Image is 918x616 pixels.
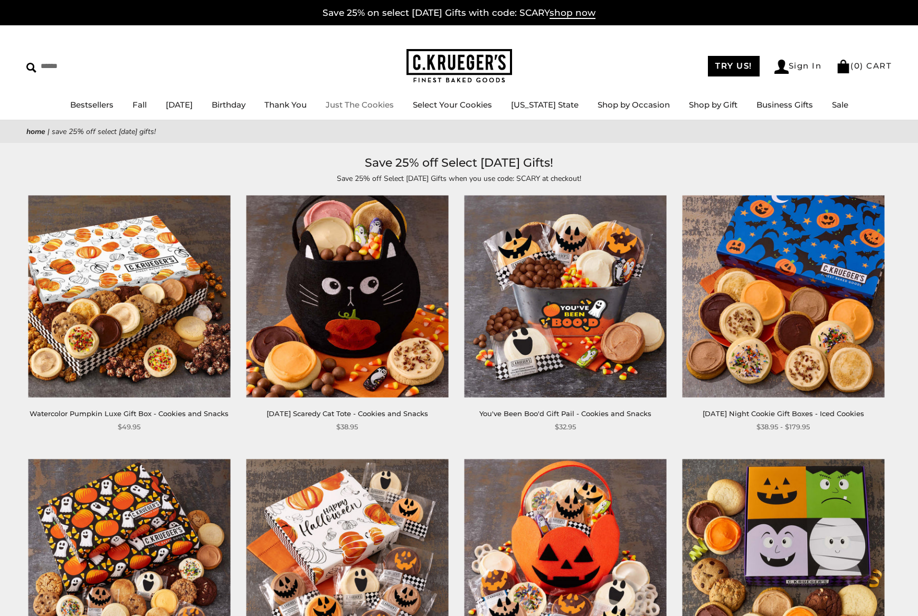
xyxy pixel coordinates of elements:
span: $32.95 [555,421,576,432]
a: Sign In [774,60,822,74]
h1: Save 25% off Select [DATE] Gifts! [42,153,876,172]
a: Shop by Gift [689,100,737,110]
span: $38.95 [336,421,358,432]
a: [DATE] [166,100,193,110]
a: Sale [832,100,848,110]
a: Home [26,127,45,137]
img: Account [774,60,789,74]
a: Select Your Cookies [413,100,492,110]
img: C.KRUEGER'S [406,49,512,83]
nav: breadcrumbs [26,126,892,138]
a: You've Been Boo'd Gift Pail - Cookies and Snacks [479,409,651,418]
a: Birthday [212,100,245,110]
img: Halloween Night Cookie Gift Boxes - Iced Cookies [682,196,884,398]
span: 0 [854,61,860,71]
img: Search [26,63,36,73]
img: Halloween Scaredy Cat Tote - Cookies and Snacks [246,196,448,398]
a: [DATE] Scaredy Cat Tote - Cookies and Snacks [267,409,428,418]
a: TRY US! [708,56,760,76]
p: Save 25% off Select [DATE] Gifts when you use code: SCARY at checkout! [216,172,702,185]
span: $49.95 [118,421,140,432]
img: Bag [836,60,850,73]
a: Thank You [264,100,307,110]
img: You've Been Boo'd Gift Pail - Cookies and Snacks [464,196,666,398]
iframe: Sign Up via Text for Offers [8,576,109,608]
span: Save 25% off Select [DATE] Gifts! [52,127,156,137]
span: $38.95 - $179.95 [756,421,810,432]
a: Business Gifts [756,100,813,110]
a: Just The Cookies [326,100,394,110]
span: shop now [550,7,595,19]
a: Save 25% on select [DATE] Gifts with code: SCARYshop now [323,7,595,19]
span: | [48,127,50,137]
a: [DATE] Night Cookie Gift Boxes - Iced Cookies [703,409,864,418]
img: Watercolor Pumpkin Luxe Gift Box - Cookies and Snacks [28,196,230,398]
a: [US_STATE] State [511,100,579,110]
input: Search [26,58,152,74]
a: Shop by Occasion [598,100,670,110]
a: Watercolor Pumpkin Luxe Gift Box - Cookies and Snacks [30,409,229,418]
a: Bestsellers [70,100,113,110]
a: (0) CART [836,61,892,71]
a: Fall [133,100,147,110]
